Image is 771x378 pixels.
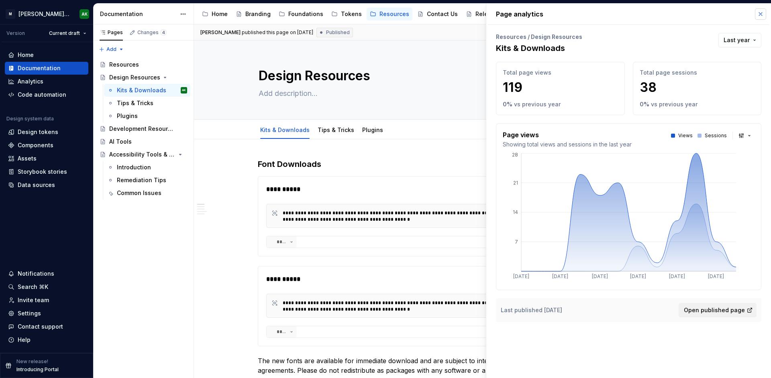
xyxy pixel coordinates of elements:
div: Data sources [18,181,55,189]
p: The new fonts are available for immediate download and are subject to internal use only licensing... [258,356,563,375]
button: Search ⌘K [5,280,88,293]
tspan: 21 [513,180,518,186]
span: 4 [160,29,167,36]
a: Storybook stories [5,165,88,178]
tspan: [DATE] [513,273,529,279]
tspan: [DATE] [552,273,568,279]
p: 0 % [640,100,649,108]
div: M [6,9,15,19]
a: Contact Us [414,8,461,20]
tspan: 14 [513,209,518,215]
a: Components [5,139,88,152]
tspan: [DATE] [708,273,724,279]
div: AK [82,11,88,17]
div: Accessibility Tools & Testing [109,150,175,159]
div: Branding [245,10,271,18]
div: Tokens [341,10,362,18]
div: Plugins [117,112,138,120]
a: Data sources [5,179,88,191]
button: M[PERSON_NAME] Design SystemAK [2,5,92,22]
a: AI Tools [96,135,190,148]
p: 0 % [503,100,512,108]
a: Resources [367,8,412,20]
div: Invite team [18,296,49,304]
div: Release Notes [475,10,517,18]
a: Plugins [362,126,383,133]
a: Tokens [328,8,365,20]
p: 119 [503,79,618,96]
p: Views [678,132,693,139]
div: Page tree [96,58,190,199]
div: Components [18,141,53,149]
a: Documentation [5,62,88,75]
div: Home [18,51,34,59]
a: Design Resources [96,71,190,84]
tspan: 28 [512,152,518,158]
span: Open published page [684,306,745,314]
a: Tips & Tricks [318,126,354,133]
p: Sessions [705,132,727,139]
a: Foundations [275,8,326,20]
div: Contact support [18,323,63,331]
div: Version [6,30,25,37]
button: Last year [718,33,761,47]
button: Notifications [5,267,88,280]
div: Tips & Tricks [117,99,153,107]
a: Tips & Tricks [104,97,190,110]
a: Introduction [104,161,190,174]
a: Branding [233,8,274,20]
a: Remediation Tips [104,174,190,187]
p: Kits & Downloads [496,43,582,54]
div: Common Issues [117,189,161,197]
p: vs previous year [651,100,698,108]
button: Add [96,44,126,55]
div: published this page on [DATE] [242,29,313,36]
p: Last published [DATE] [501,306,562,314]
a: Design tokens [5,126,88,138]
a: Resources [96,58,190,71]
a: Invite team [5,294,88,307]
a: Analytics [5,75,88,88]
div: Foundations [288,10,323,18]
a: Development Resources [96,122,190,135]
p: vs previous year [514,100,561,108]
p: Page views [503,130,632,140]
div: Contact Us [427,10,458,18]
div: Notifications [18,270,54,278]
h3: Font Downloads [258,159,563,170]
tspan: [DATE] [592,273,608,279]
div: AK [182,86,186,94]
div: Storybook stories [18,168,67,176]
div: Resources [379,10,409,18]
div: Design system data [6,116,54,122]
a: Home [5,49,88,61]
div: Page tree [199,6,598,22]
div: Kits & Downloads [257,121,313,138]
a: Settings [5,307,88,320]
span: Last year [724,36,750,44]
div: Tips & Tricks [314,121,357,138]
span: Add [106,46,116,53]
div: Changes [137,29,167,36]
button: Open published page [679,303,757,317]
div: Help [18,336,31,344]
div: Introduction [117,163,151,171]
div: Code automation [18,91,66,99]
button: Contact support [5,320,88,333]
a: Common Issues [104,187,190,199]
div: Documentation [18,64,61,72]
div: Resources [109,61,139,69]
button: Current draft [45,28,90,39]
button: Help [5,333,88,346]
tspan: [DATE] [669,273,685,279]
p: Total page sessions [640,69,755,77]
div: Design Resources [109,73,160,81]
p: Total page views [503,69,618,77]
tspan: 7 [515,239,518,245]
a: Release Notes [463,8,520,20]
p: Showing total views and sessions in the last year [503,140,632,148]
a: Kits & Downloads [260,126,310,133]
div: Documentation [100,10,176,18]
div: Search ⌘K [18,283,48,291]
p: Page analytics [496,4,761,24]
